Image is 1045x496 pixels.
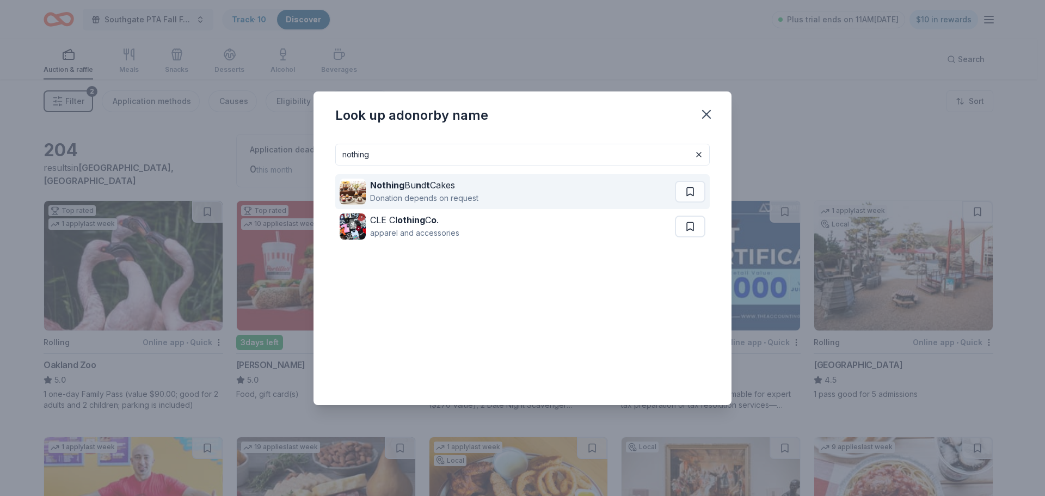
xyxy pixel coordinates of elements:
[370,213,459,226] div: CLE Cl C .
[416,180,421,191] strong: n
[340,213,366,240] img: Image for CLE Clothing Co.
[335,107,488,124] div: Look up a donor by name
[340,179,366,205] img: Image for Nothing Bundt Cakes
[426,180,430,191] strong: t
[335,144,710,166] input: Search
[370,180,404,191] strong: Nothing
[431,215,437,225] strong: o
[397,215,425,225] strong: othing
[370,179,478,192] div: Bu d Cakes
[370,192,478,205] div: Donation depends on request
[370,226,459,240] div: apparel and accessories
